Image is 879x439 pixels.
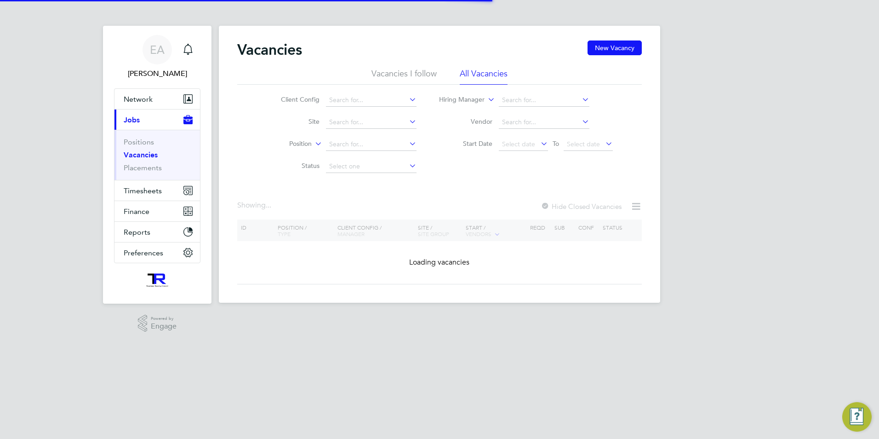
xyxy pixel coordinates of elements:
[124,248,163,257] span: Preferences
[842,402,872,432] button: Engage Resource Center
[114,89,200,109] button: Network
[541,202,622,211] label: Hide Closed Vacancies
[114,130,200,180] div: Jobs
[550,138,562,150] span: To
[124,138,154,146] a: Positions
[266,201,271,210] span: ...
[124,186,162,195] span: Timesheets
[114,201,200,221] button: Finance
[237,40,302,59] h2: Vacancies
[103,26,211,304] nav: Main navigation
[259,139,312,149] label: Position
[124,207,149,216] span: Finance
[114,35,200,79] a: EA[PERSON_NAME]
[114,243,200,263] button: Preferences
[432,95,485,104] label: Hiring Manager
[114,272,200,287] a: Go to home page
[124,228,150,237] span: Reports
[460,68,508,85] li: All Vacancies
[326,160,417,173] input: Select one
[114,180,200,201] button: Timesheets
[499,94,589,107] input: Search for...
[567,140,600,148] span: Select date
[114,222,200,242] button: Reports
[326,138,417,151] input: Search for...
[371,68,437,85] li: Vacancies I follow
[124,150,158,159] a: Vacancies
[326,94,417,107] input: Search for...
[138,315,177,332] a: Powered byEngage
[150,44,165,56] span: EA
[267,95,320,104] label: Client Config
[114,110,200,130] button: Jobs
[151,315,177,323] span: Powered by
[588,40,642,55] button: New Vacancy
[502,140,535,148] span: Select date
[124,116,140,124] span: Jobs
[124,95,153,104] span: Network
[151,323,177,330] span: Engage
[267,117,320,126] label: Site
[267,162,320,170] label: Status
[124,163,162,172] a: Placements
[499,116,589,129] input: Search for...
[145,272,170,287] img: wearetecrec-logo-retina.png
[114,68,200,79] span: Ellis Andrew
[439,117,492,126] label: Vendor
[439,139,492,148] label: Start Date
[326,116,417,129] input: Search for...
[237,201,273,210] div: Showing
